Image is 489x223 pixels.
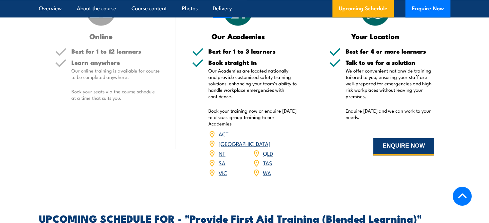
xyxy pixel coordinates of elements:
[208,67,297,99] p: Our Academies are located nationally and provide customised safety training solutions, enhancing ...
[219,149,225,157] a: NT
[263,149,273,157] a: QLD
[192,32,284,40] h3: Our Academies
[71,48,160,54] h5: Best for 1 to 12 learners
[373,138,434,155] button: ENQUIRE NOW
[208,48,297,54] h5: Best for 1 to 3 learners
[263,159,272,167] a: TAS
[71,88,160,101] p: Book your seats via the course schedule at a time that suits you.
[219,140,270,147] a: [GEOGRAPHIC_DATA]
[39,213,450,222] h2: UPCOMING SCHEDULE FOR - "Provide First Aid Training (Blended Learning)"
[55,32,147,40] h3: Online
[208,107,297,127] p: Book your training now or enquire [DATE] to discuss group training to our Academies
[346,59,434,65] h5: Talk to us for a solution
[71,67,160,80] p: Our online training is available for course to be completed anywhere.
[346,107,434,120] p: Enquire [DATE] and we can work to your needs.
[219,168,227,176] a: VIC
[346,67,434,99] p: We offer convenient nationwide training tailored to you, ensuring your staff are well-prepared fo...
[263,168,271,176] a: WA
[208,59,297,65] h5: Book straight in
[219,159,225,167] a: SA
[71,59,160,65] h5: Learn anywhere
[346,48,434,54] h5: Best for 4 or more learners
[219,130,229,138] a: ACT
[329,32,421,40] h3: Your Location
